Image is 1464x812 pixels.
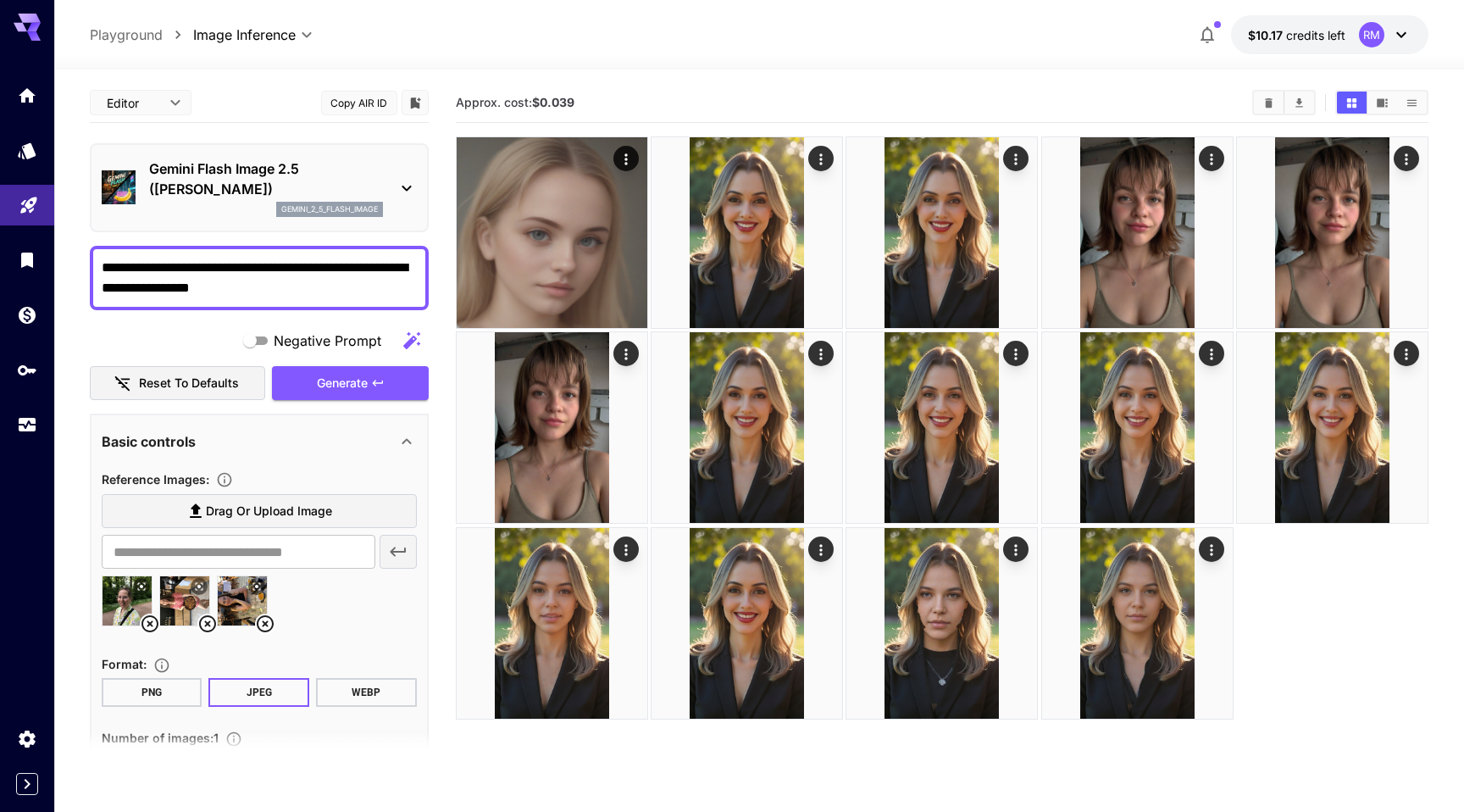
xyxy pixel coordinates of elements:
[846,528,1037,719] img: Z
[90,25,163,45] a: Playground
[1252,90,1316,115] div: Clear AllDownload All
[1367,92,1397,114] button: Show media in video view
[1042,528,1233,719] img: 9k=
[149,159,383,199] p: Gemini Flash Image 2.5 ([PERSON_NAME])
[102,472,209,487] span: Reference Images :
[17,414,37,436] div: Usage
[317,373,368,394] span: Generate
[90,25,193,45] nav: breadcrumb
[1337,92,1367,114] button: Show media in grid view
[808,537,834,562] div: Actions
[1237,332,1428,523] img: Z
[321,91,397,115] button: Copy AIR ID
[193,25,296,45] span: Image Inference
[274,331,381,351] span: Negative Prompt
[1248,28,1286,42] span: $10.17
[1284,92,1314,114] button: Download All
[1335,90,1428,115] div: Show media in grid viewShow media in video viewShow media in list view
[652,528,842,719] img: 9k=
[17,85,37,106] div: Home
[1004,341,1029,366] div: Actions
[457,528,647,719] img: 9k=
[1199,537,1224,562] div: Actions
[613,341,639,366] div: Actions
[102,421,417,462] div: Basic controls
[1254,92,1284,114] button: Clear All
[532,95,574,109] b: $0.039
[102,431,196,452] p: Basic controls
[846,137,1037,328] img: 2Q==
[316,678,417,707] button: WEBP
[19,189,39,210] div: Playground
[281,203,378,215] p: gemini_2_5_flash_image
[17,728,37,749] div: Settings
[808,146,834,171] div: Actions
[1199,146,1224,171] div: Actions
[1394,341,1419,366] div: Actions
[1004,146,1029,171] div: Actions
[1042,332,1233,523] img: 2Q==
[846,332,1037,523] img: Z
[17,249,37,270] div: Library
[613,146,639,171] div: Actions
[1286,28,1345,42] span: credits left
[457,332,647,523] img: 9k=
[90,366,266,401] button: Reset to defaults
[1394,146,1419,171] div: Actions
[652,137,842,328] img: Z
[408,92,423,113] button: Add to library
[102,657,147,671] span: Format :
[17,304,37,325] div: Wallet
[209,471,240,488] button: Upload a reference image to guide the result. This is needed for Image-to-Image or Inpainting. Su...
[457,137,647,328] img: Z
[1397,92,1427,114] button: Show media in list view
[1231,15,1428,54] button: $10.17459RM
[1199,341,1224,366] div: Actions
[16,773,38,795] button: Expand sidebar
[1359,22,1384,47] div: RM
[1237,137,1428,328] img: Z
[1248,26,1345,44] div: $10.17459
[107,94,159,112] span: Editor
[1004,537,1029,562] div: Actions
[652,332,842,523] img: 2Q==
[613,537,639,562] div: Actions
[147,657,177,674] button: Choose the file format for the output image.
[808,341,834,366] div: Actions
[102,678,202,707] button: PNG
[206,501,332,522] span: Drag or upload image
[1042,137,1233,328] img: Z
[102,494,417,529] label: Drag or upload image
[17,140,37,161] div: Models
[17,359,37,381] div: API Keys
[272,366,428,401] button: Generate
[456,95,574,109] span: Approx. cost:
[208,678,309,707] button: JPEG
[102,152,417,224] div: Gemini Flash Image 2.5 ([PERSON_NAME])gemini_2_5_flash_image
